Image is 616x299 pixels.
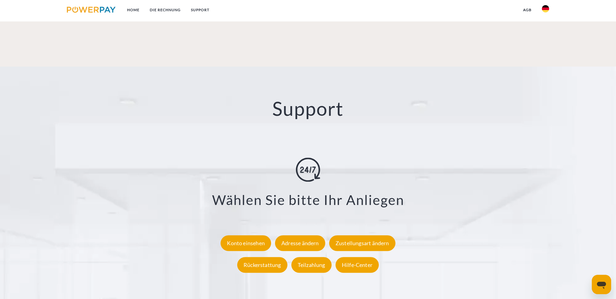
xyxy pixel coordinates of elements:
[329,236,395,251] div: Zustellungsart ändern
[275,236,325,251] div: Adresse ändern
[334,262,380,268] a: Hilfe-Center
[274,240,327,247] a: Adresse ändern
[290,262,333,268] a: Teilzahlung
[518,5,537,15] a: agb
[236,262,289,268] a: Rückerstattung
[542,5,549,12] img: de
[219,240,273,247] a: Konto einsehen
[296,158,320,182] img: online-shopping.svg
[237,257,287,273] div: Rückerstattung
[145,5,186,15] a: DIE RECHNUNG
[186,5,215,15] a: SUPPORT
[38,191,578,208] h3: Wählen Sie bitte Ihr Anliegen
[291,257,332,273] div: Teilzahlung
[336,257,379,273] div: Hilfe-Center
[31,97,585,121] h2: Support
[122,5,145,15] a: Home
[221,236,271,251] div: Konto einsehen
[328,240,397,247] a: Zustellungsart ändern
[67,7,116,13] img: logo-powerpay.svg
[592,275,611,294] iframe: Schaltfläche zum Öffnen des Messaging-Fensters; Konversation läuft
